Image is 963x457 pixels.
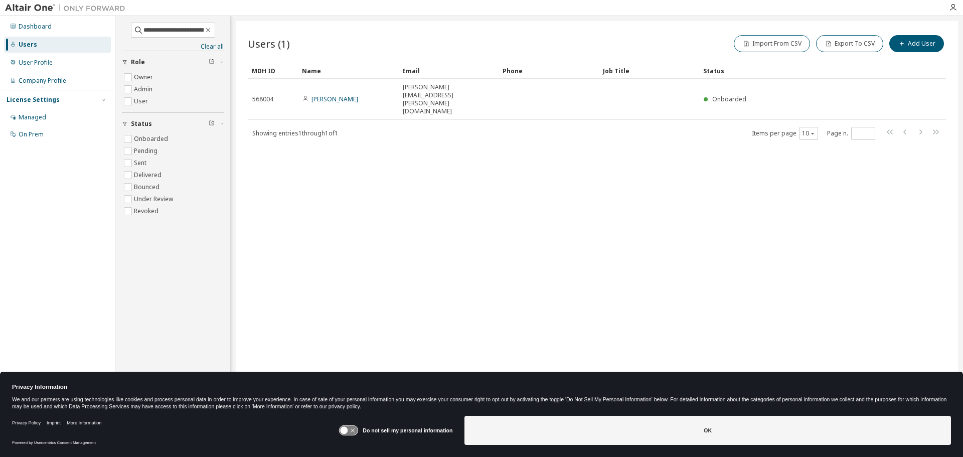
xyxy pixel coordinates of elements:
[816,35,883,52] button: Export To CSV
[19,23,52,31] div: Dashboard
[209,120,215,128] span: Clear filter
[827,127,875,140] span: Page n.
[134,157,148,169] label: Sent
[19,113,46,121] div: Managed
[209,58,215,66] span: Clear filter
[248,37,290,51] span: Users (1)
[134,181,162,193] label: Bounced
[134,71,155,83] label: Owner
[712,95,746,103] span: Onboarded
[134,169,164,181] label: Delivered
[403,83,494,115] span: [PERSON_NAME][EMAIL_ADDRESS][PERSON_NAME][DOMAIN_NAME]
[802,129,816,137] button: 10
[134,83,154,95] label: Admin
[122,51,224,73] button: Role
[19,130,44,138] div: On Prem
[122,113,224,135] button: Status
[402,63,495,79] div: Email
[19,41,37,49] div: Users
[889,35,944,52] button: Add User
[503,63,595,79] div: Phone
[122,43,224,51] a: Clear all
[252,63,294,79] div: MDH ID
[311,95,358,103] a: [PERSON_NAME]
[134,145,159,157] label: Pending
[19,77,66,85] div: Company Profile
[131,120,152,128] span: Status
[703,63,894,79] div: Status
[134,133,170,145] label: Onboarded
[752,127,818,140] span: Items per page
[134,95,150,107] label: User
[19,59,53,67] div: User Profile
[5,3,130,13] img: Altair One
[134,193,175,205] label: Under Review
[7,96,60,104] div: License Settings
[131,58,145,66] span: Role
[734,35,810,52] button: Import From CSV
[302,63,394,79] div: Name
[603,63,695,79] div: Job Title
[252,95,273,103] span: 568004
[252,129,338,137] span: Showing entries 1 through 1 of 1
[134,205,160,217] label: Revoked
